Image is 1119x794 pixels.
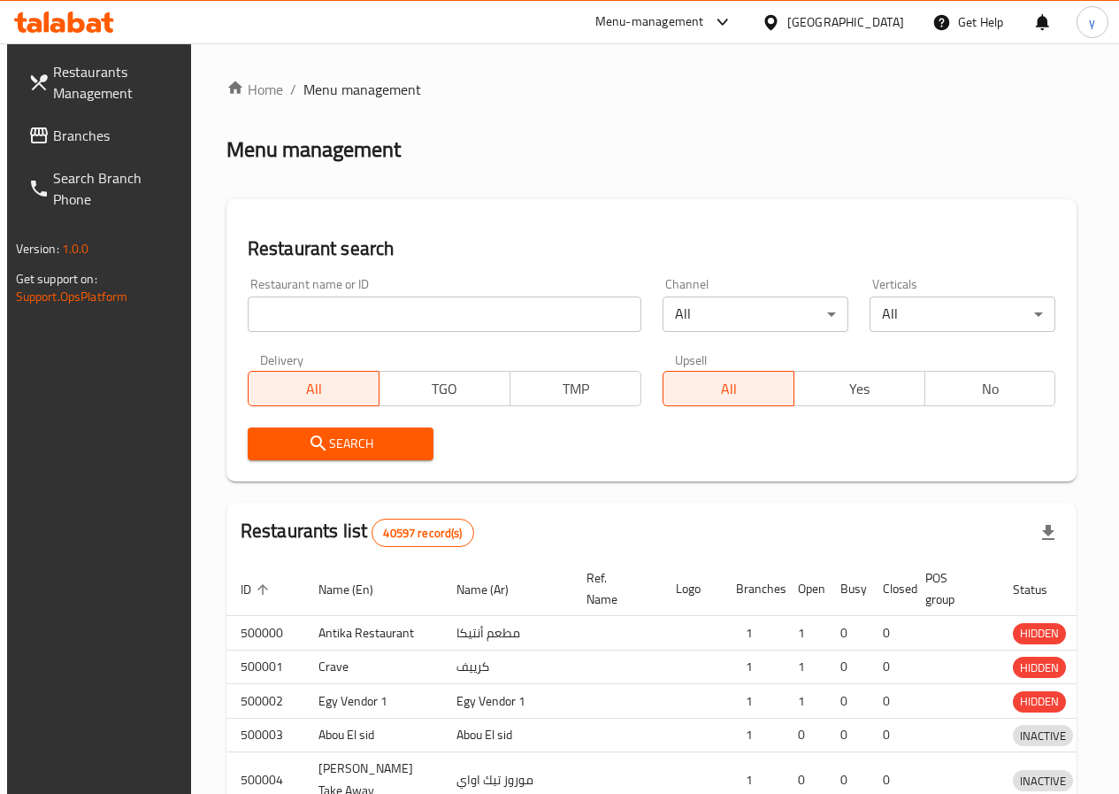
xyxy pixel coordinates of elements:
[662,562,722,616] th: Logo
[826,616,869,651] td: 0
[442,718,572,752] td: Abou El sid
[16,285,128,308] a: Support.OpsPlatform
[1013,579,1070,600] span: Status
[1013,658,1066,678] span: HIDDEN
[1027,512,1069,554] div: Export file
[248,371,379,406] button: All
[510,371,641,406] button: TMP
[53,125,180,146] span: Branches
[304,684,442,719] td: Egy Vendor 1
[248,297,641,332] input: Search for restaurant name or ID..
[53,61,180,104] span: Restaurants Management
[226,79,283,100] a: Home
[226,718,304,752] td: 500003
[241,518,474,547] h2: Restaurants list
[869,562,911,616] th: Closed
[442,650,572,684] td: كرييف
[304,718,442,752] td: Abou El sid
[722,650,784,684] td: 1
[784,562,826,616] th: Open
[372,525,472,542] span: 40597 record(s)
[784,650,826,684] td: 1
[256,376,372,402] span: All
[456,579,532,600] span: Name (Ar)
[869,684,911,719] td: 0
[442,684,572,719] td: Egy Vendor 1
[784,616,826,651] td: 1
[226,650,304,684] td: 500001
[226,684,304,719] td: 500002
[226,135,401,164] h2: Menu management
[1013,623,1066,644] span: HIDDEN
[722,684,784,719] td: 1
[14,157,194,220] a: Search Branch Phone
[787,12,904,32] div: [GEOGRAPHIC_DATA]
[932,376,1049,402] span: No
[442,616,572,651] td: مطعم أنتيكا
[241,579,274,600] span: ID
[595,12,704,33] div: Menu-management
[663,371,794,406] button: All
[1013,623,1066,644] div: HIDDEN
[1013,726,1073,746] span: INACTIVE
[586,567,640,610] span: Ref. Name
[53,167,180,210] span: Search Branch Phone
[1013,691,1066,712] span: HIDDEN
[826,718,869,752] td: 0
[248,428,433,460] button: Search
[1013,771,1073,791] span: INACTIVE
[262,433,419,455] span: Search
[925,567,977,610] span: POS group
[379,371,510,406] button: TGO
[870,297,1055,332] div: All
[304,616,442,651] td: Antika Restaurant
[826,684,869,719] td: 0
[869,650,911,684] td: 0
[924,371,1056,406] button: No
[722,718,784,752] td: 1
[671,376,787,402] span: All
[793,371,925,406] button: Yes
[869,718,911,752] td: 0
[826,650,869,684] td: 0
[14,50,194,114] a: Restaurants Management
[1013,770,1073,791] div: INACTIVE
[784,718,826,752] td: 0
[784,684,826,719] td: 1
[16,267,97,290] span: Get support on:
[318,579,396,600] span: Name (En)
[303,79,421,100] span: Menu management
[372,519,473,547] div: Total records count
[663,297,848,332] div: All
[826,562,869,616] th: Busy
[801,376,918,402] span: Yes
[226,616,304,651] td: 500000
[260,353,304,366] label: Delivery
[869,616,911,651] td: 0
[517,376,634,402] span: TMP
[722,562,784,616] th: Branches
[16,237,59,260] span: Version:
[1013,657,1066,678] div: HIDDEN
[248,235,1056,262] h2: Restaurant search
[14,114,194,157] a: Branches
[722,616,784,651] td: 1
[304,650,442,684] td: Crave
[1013,725,1073,746] div: INACTIVE
[62,237,89,260] span: 1.0.0
[290,79,296,100] li: /
[226,79,1077,100] nav: breadcrumb
[675,353,708,366] label: Upsell
[1089,12,1095,32] span: y
[387,376,503,402] span: TGO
